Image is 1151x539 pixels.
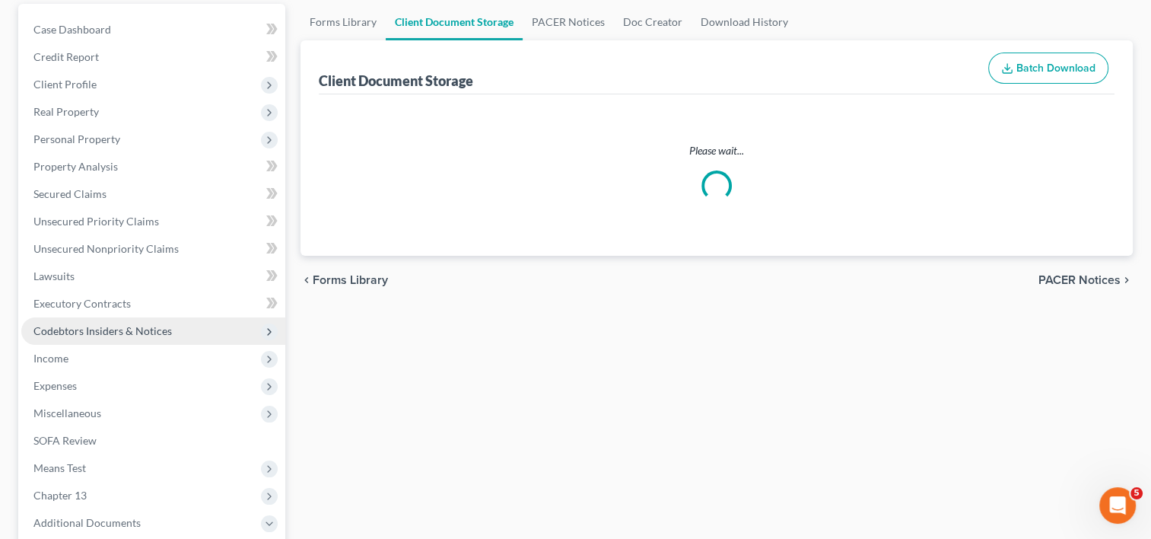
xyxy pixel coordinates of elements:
span: Miscellaneous [33,407,101,419]
span: Property Analysis [33,160,118,173]
span: Chapter 13 [33,489,87,502]
a: Credit Report [21,43,285,71]
a: Doc Creator [614,4,692,40]
span: Real Property [33,105,99,118]
button: Batch Download [988,53,1108,85]
div: Client Document Storage [319,72,473,90]
span: Means Test [33,461,86,474]
p: Please wait... [322,143,1111,158]
span: Lawsuits [33,269,75,282]
a: Unsecured Nonpriority Claims [21,235,285,263]
span: Secured Claims [33,187,107,200]
button: PACER Notices chevron_right [1038,274,1133,286]
button: chevron_left Forms Library [300,274,388,286]
a: Secured Claims [21,180,285,208]
span: Batch Download [1016,62,1095,75]
span: Credit Report [33,50,99,63]
a: Download History [692,4,797,40]
a: Case Dashboard [21,16,285,43]
a: Lawsuits [21,263,285,290]
span: Codebtors Insiders & Notices [33,324,172,337]
span: Case Dashboard [33,23,111,36]
i: chevron_left [300,274,313,286]
a: Executory Contracts [21,290,285,317]
iframe: Intercom live chat [1099,487,1136,524]
a: Client Document Storage [386,4,523,40]
a: Property Analysis [21,153,285,180]
span: SOFA Review [33,434,97,447]
span: Additional Documents [33,516,141,529]
a: Unsecured Priority Claims [21,208,285,235]
span: Personal Property [33,132,120,145]
i: chevron_right [1121,274,1133,286]
span: Forms Library [313,274,388,286]
span: 5 [1130,487,1143,499]
span: Expenses [33,379,77,392]
a: Forms Library [300,4,386,40]
span: Client Profile [33,78,97,91]
span: Executory Contracts [33,297,131,310]
a: SOFA Review [21,427,285,454]
span: PACER Notices [1038,274,1121,286]
span: Income [33,352,68,365]
a: PACER Notices [523,4,614,40]
span: Unsecured Nonpriority Claims [33,242,179,255]
span: Unsecured Priority Claims [33,215,159,228]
